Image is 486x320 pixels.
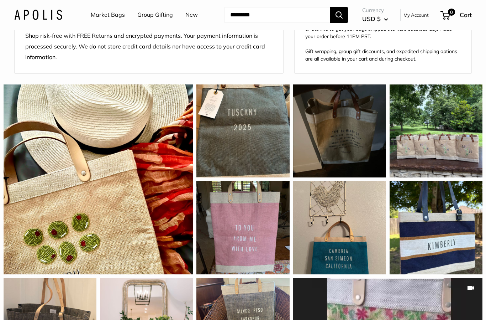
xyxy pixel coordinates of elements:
[362,13,388,25] button: USD $
[362,5,388,15] span: Currency
[14,10,62,20] img: Apolis
[185,10,198,20] a: New
[441,9,472,21] a: 0 Cart
[448,9,455,16] span: 0
[91,10,125,20] a: Market Bags
[224,7,330,23] input: Search...
[403,11,429,19] a: My Account
[330,7,348,23] button: Search
[460,11,472,19] span: Cart
[25,31,273,63] p: Shop risk-free with FREE Returns and encrypted payments. Your payment information is processed se...
[137,10,173,20] a: Group Gifting
[305,18,461,63] div: In a hurry? Add Rush Production™ in your cart and skip to the front of the line to get your bags ...
[362,15,381,22] span: USD $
